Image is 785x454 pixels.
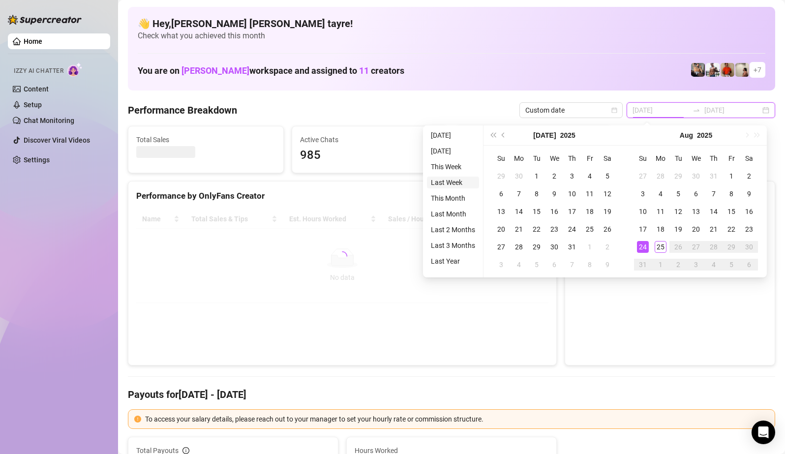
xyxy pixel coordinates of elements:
div: 27 [495,241,507,253]
td: 2025-08-22 [723,220,740,238]
div: 20 [495,223,507,235]
div: 28 [708,241,720,253]
button: Previous month (PageUp) [498,125,509,145]
div: 19 [602,206,613,217]
td: 2025-07-12 [599,185,616,203]
span: Izzy AI Chatter [14,66,63,76]
div: 1 [584,241,596,253]
td: 2025-07-17 [563,203,581,220]
div: 4 [584,170,596,182]
td: 2025-08-17 [634,220,652,238]
div: 5 [602,170,613,182]
div: 1 [725,170,737,182]
div: Open Intercom Messenger [752,421,775,444]
th: We [687,150,705,167]
div: 8 [531,188,543,200]
li: Last 2 Months [427,224,479,236]
td: 2025-08-02 [740,167,758,185]
div: 7 [566,259,578,271]
input: End date [704,105,760,116]
td: 2025-08-26 [669,238,687,256]
div: 12 [672,206,684,217]
div: 5 [672,188,684,200]
li: This Month [427,192,479,204]
div: 12 [602,188,613,200]
div: 7 [708,188,720,200]
td: 2025-08-01 [581,238,599,256]
td: 2025-07-31 [563,238,581,256]
div: 26 [602,223,613,235]
div: 25 [584,223,596,235]
span: loading [337,251,348,262]
td: 2025-08-06 [545,256,563,273]
div: 29 [531,241,543,253]
td: 2025-07-25 [581,220,599,238]
td: 2025-08-13 [687,203,705,220]
div: 3 [495,259,507,271]
div: 2 [672,259,684,271]
div: 2 [548,170,560,182]
td: 2025-07-19 [599,203,616,220]
div: 1 [531,170,543,182]
li: [DATE] [427,145,479,157]
div: 22 [725,223,737,235]
div: 13 [690,206,702,217]
span: Check what you achieved this month [138,30,765,41]
div: 9 [548,188,560,200]
div: 11 [584,188,596,200]
td: 2025-07-22 [528,220,545,238]
th: Fr [723,150,740,167]
th: Fr [581,150,599,167]
td: 2025-07-26 [599,220,616,238]
div: 7 [513,188,525,200]
th: We [545,150,563,167]
div: 2 [743,170,755,182]
th: Mo [510,150,528,167]
td: 2025-08-31 [634,256,652,273]
div: 3 [637,188,649,200]
td: 2025-07-27 [492,238,510,256]
td: 2025-08-27 [687,238,705,256]
td: 2025-08-09 [599,256,616,273]
td: 2025-08-05 [528,256,545,273]
div: 29 [725,241,737,253]
td: 2025-09-05 [723,256,740,273]
td: 2025-08-10 [634,203,652,220]
a: Discover Viral Videos [24,136,90,144]
td: 2025-07-30 [687,167,705,185]
h4: Payouts for [DATE] - [DATE] [128,388,775,401]
div: 18 [655,223,666,235]
div: 5 [531,259,543,271]
button: Choose a month [533,125,556,145]
td: 2025-07-15 [528,203,545,220]
td: 2025-08-08 [581,256,599,273]
div: To access your salary details, please reach out to your manager to set your hourly rate or commis... [145,414,769,424]
th: Su [492,150,510,167]
div: 27 [637,170,649,182]
h4: 👋 Hey, [PERSON_NAME] [PERSON_NAME] tayre ! [138,17,765,30]
div: 27 [690,241,702,253]
th: Sa [740,150,758,167]
div: 25 [655,241,666,253]
div: 6 [495,188,507,200]
div: 6 [743,259,755,271]
div: 3 [690,259,702,271]
td: 2025-08-12 [669,203,687,220]
div: 3 [566,170,578,182]
div: 22 [531,223,543,235]
div: 1 [655,259,666,271]
span: + 7 [754,64,761,75]
div: 14 [708,206,720,217]
th: Sa [599,150,616,167]
th: Th [705,150,723,167]
span: Custom date [525,103,617,118]
td: 2025-07-28 [510,238,528,256]
div: 15 [531,206,543,217]
img: logo-BBDzfeDw.svg [8,15,82,25]
div: 9 [602,259,613,271]
div: 26 [672,241,684,253]
td: 2025-06-30 [510,167,528,185]
li: Last Year [427,255,479,267]
div: 6 [548,259,560,271]
td: 2025-07-03 [563,167,581,185]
